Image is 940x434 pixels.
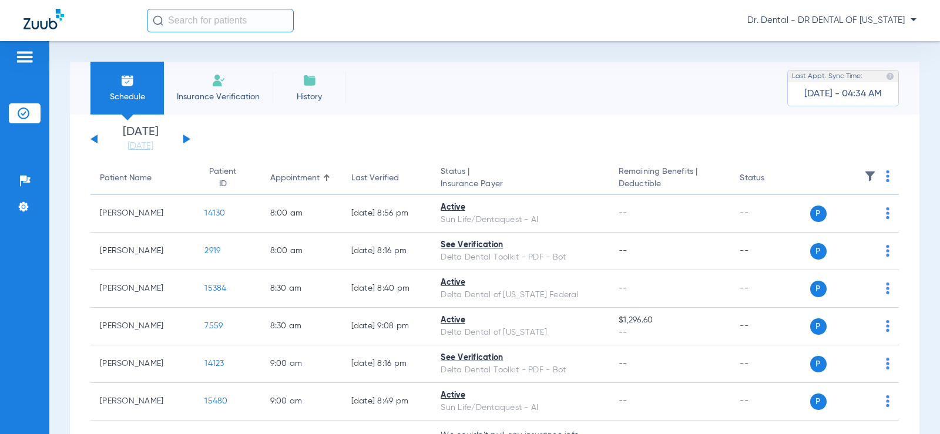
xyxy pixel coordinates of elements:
[886,282,889,294] img: group-dot-blue.svg
[886,72,894,80] img: last sync help info
[886,245,889,257] img: group-dot-blue.svg
[342,270,432,308] td: [DATE] 8:40 PM
[810,243,827,260] span: P
[90,270,195,308] td: [PERSON_NAME]
[261,195,342,233] td: 8:00 AM
[204,209,225,217] span: 14130
[441,364,600,376] div: Delta Dental Toolkit - PDF - Bot
[204,284,226,292] span: 15384
[204,322,223,330] span: 7559
[619,314,721,327] span: $1,296.60
[105,126,176,152] li: [DATE]
[351,172,399,184] div: Last Verified
[619,247,627,255] span: --
[441,239,600,251] div: See Verification
[730,308,810,345] td: --
[90,308,195,345] td: [PERSON_NAME]
[441,214,600,226] div: Sun Life/Dentaquest - AI
[730,383,810,420] td: --
[261,270,342,308] td: 8:30 AM
[441,314,600,327] div: Active
[441,251,600,264] div: Delta Dental Toolkit - PDF - Bot
[619,359,627,368] span: --
[619,284,627,292] span: --
[619,209,627,217] span: --
[619,327,721,339] span: --
[860,395,871,407] img: x.svg
[860,320,871,332] img: x.svg
[342,195,432,233] td: [DATE] 8:56 PM
[860,358,871,369] img: x.svg
[261,308,342,345] td: 8:30 AM
[792,70,862,82] span: Last Appt. Sync Time:
[342,233,432,270] td: [DATE] 8:16 PM
[441,389,600,402] div: Active
[270,172,320,184] div: Appointment
[204,359,224,368] span: 14123
[881,378,940,434] iframe: Chat Widget
[100,172,186,184] div: Patient Name
[261,345,342,383] td: 9:00 AM
[619,397,627,405] span: --
[303,73,317,88] img: History
[441,327,600,339] div: Delta Dental of [US_STATE]
[619,178,721,190] span: Deductible
[173,91,264,103] span: Insurance Verification
[886,320,889,332] img: group-dot-blue.svg
[864,170,876,182] img: filter.svg
[204,247,220,255] span: 2919
[730,162,810,195] th: Status
[441,352,600,364] div: See Verification
[730,270,810,308] td: --
[860,207,871,219] img: x.svg
[609,162,730,195] th: Remaining Benefits |
[730,195,810,233] td: --
[342,345,432,383] td: [DATE] 8:16 PM
[441,402,600,414] div: Sun Life/Dentaquest - AI
[15,50,34,64] img: hamburger-icon
[860,282,871,294] img: x.svg
[730,233,810,270] td: --
[153,15,163,26] img: Search Icon
[211,73,226,88] img: Manual Insurance Verification
[270,172,333,184] div: Appointment
[100,172,152,184] div: Patient Name
[810,393,827,410] span: P
[810,356,827,372] span: P
[441,289,600,301] div: Delta Dental of [US_STATE] Federal
[441,201,600,214] div: Active
[747,15,916,26] span: Dr. Dental - DR DENTAL OF [US_STATE]
[810,318,827,335] span: P
[441,178,600,190] span: Insurance Payer
[105,140,176,152] a: [DATE]
[886,170,889,182] img: group-dot-blue.svg
[342,383,432,420] td: [DATE] 8:49 PM
[431,162,609,195] th: Status |
[204,166,251,190] div: Patient ID
[342,308,432,345] td: [DATE] 9:08 PM
[204,397,227,405] span: 15480
[810,281,827,297] span: P
[886,207,889,219] img: group-dot-blue.svg
[120,73,135,88] img: Schedule
[204,166,240,190] div: Patient ID
[441,277,600,289] div: Active
[147,9,294,32] input: Search for patients
[90,383,195,420] td: [PERSON_NAME]
[90,345,195,383] td: [PERSON_NAME]
[261,383,342,420] td: 9:00 AM
[810,206,827,222] span: P
[351,172,422,184] div: Last Verified
[99,91,155,103] span: Schedule
[261,233,342,270] td: 8:00 AM
[90,233,195,270] td: [PERSON_NAME]
[90,195,195,233] td: [PERSON_NAME]
[860,245,871,257] img: x.svg
[23,9,64,29] img: Zuub Logo
[281,91,337,103] span: History
[804,88,882,100] span: [DATE] - 04:34 AM
[886,358,889,369] img: group-dot-blue.svg
[730,345,810,383] td: --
